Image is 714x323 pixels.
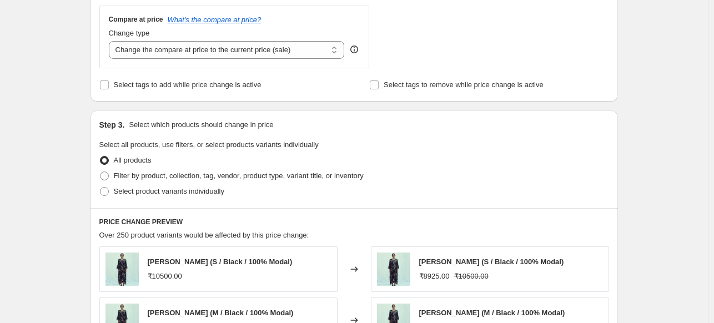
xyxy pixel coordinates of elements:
span: Select tags to remove while price change is active [384,80,544,89]
span: [PERSON_NAME] (M / Black / 100% Modal) [419,309,565,317]
span: Filter by product, collection, tag, vendor, product type, variant title, or inventory [114,171,364,180]
span: [PERSON_NAME] (S / Black / 100% Modal) [419,258,564,266]
span: Change type [109,29,150,37]
span: ₹8925.00 [419,272,450,280]
h6: PRICE CHANGE PREVIEW [99,218,609,226]
span: Select tags to add while price change is active [114,80,262,89]
img: 0I9A3861_80x.jpg [105,253,139,286]
div: help [349,44,360,55]
span: All products [114,156,152,164]
h2: Step 3. [99,119,125,130]
img: 0I9A3861_80x.jpg [377,253,410,286]
span: ₹10500.00 [454,272,489,280]
span: Select all products, use filters, or select products variants individually [99,140,319,149]
span: [PERSON_NAME] (S / Black / 100% Modal) [148,258,293,266]
span: Select product variants individually [114,187,224,195]
button: What's the compare at price? [168,16,262,24]
p: Select which products should change in price [129,119,273,130]
span: [PERSON_NAME] (M / Black / 100% Modal) [148,309,294,317]
span: ₹10500.00 [148,272,182,280]
span: Over 250 product variants would be affected by this price change: [99,231,309,239]
h3: Compare at price [109,15,163,24]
